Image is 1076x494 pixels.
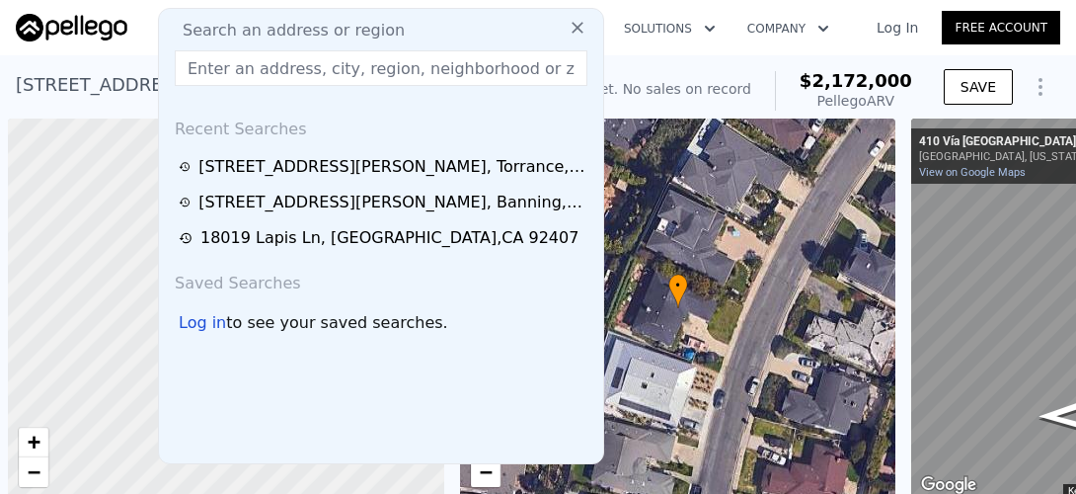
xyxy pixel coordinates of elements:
a: Zoom in [19,428,48,457]
div: Saved Searches [167,256,595,303]
a: View on Google Maps [919,166,1026,179]
div: • [668,274,688,308]
a: 18019 Lapis Ln, [GEOGRAPHIC_DATA],CA 92407 [179,226,589,250]
div: [STREET_ADDRESS][PERSON_NAME] , Torrance , CA 90277 [198,155,589,179]
img: Pellego [16,14,127,41]
span: − [479,459,492,484]
a: Free Account [942,11,1060,44]
div: Pellego ARV [800,91,912,111]
span: Search an address or region [167,19,405,42]
div: Recent Searches [167,102,595,149]
div: Log in [179,311,226,335]
a: Log In [853,18,942,38]
span: + [28,430,40,454]
div: [STREET_ADDRESS][PERSON_NAME] , Torrance , CA 90277 [16,71,510,99]
button: Company [731,11,845,46]
div: [STREET_ADDRESS][PERSON_NAME] , Banning , CA 92220 [198,191,589,214]
button: Solutions [608,11,731,46]
button: SAVE [944,69,1013,105]
a: [STREET_ADDRESS][PERSON_NAME], Banning,CA 92220 [179,191,589,214]
span: • [668,277,688,294]
button: Show Options [1021,67,1060,107]
span: − [28,459,40,484]
div: 18019 Lapis Ln , [GEOGRAPHIC_DATA] , CA 92407 [200,226,578,250]
input: Enter an address, city, region, neighborhood or zip code [175,50,587,86]
a: [STREET_ADDRESS][PERSON_NAME], Torrance,CA 90277 [179,155,589,179]
span: $2,172,000 [800,70,912,91]
a: Zoom out [471,457,500,487]
span: to see your saved searches. [226,311,447,335]
a: Zoom out [19,457,48,487]
div: Off Market. No sales on record [542,79,751,99]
